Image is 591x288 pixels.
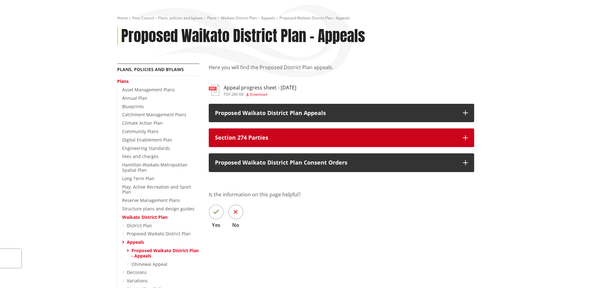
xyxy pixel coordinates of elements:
[122,153,159,159] a: Fees and charges
[117,15,128,21] a: Home
[132,15,154,21] a: Your Council
[209,85,296,96] a: Appeal progress sheet - [DATE] pdf,280 KB Download
[122,103,144,109] a: Blueprints
[209,85,219,96] img: document-pdf.svg
[215,135,457,141] p: Section 274 Parties
[122,137,172,143] a: Digital Enablement Plan
[209,128,474,147] button: Section 274 Parties
[127,231,191,237] a: Proposed Waikato District Plan
[224,93,296,96] div: ,
[117,78,129,84] a: Plans
[127,278,148,284] a: Variations
[127,223,152,228] a: District Plan
[122,120,163,126] a: Climate Action Plan
[122,145,170,151] a: Engineering Standards
[122,95,147,101] a: Annual Plan
[215,110,457,116] p: Proposed Waikato District Plan Appeals
[261,15,275,21] a: Appeals
[131,261,167,267] a: Ohinewai Appeal
[122,206,194,212] a: Structure plans and design guides
[224,92,231,97] span: pdf
[127,269,147,275] a: Decisions
[127,239,144,245] a: Appeals
[209,223,224,228] span: Yes
[209,104,474,122] button: Proposed Waikato District Plan Appeals
[122,214,168,220] a: Waikato District Plan
[224,85,296,91] h3: Appeal progress sheet - [DATE]
[158,15,203,21] a: Plans, policies and bylaws
[122,128,159,134] a: Community Plans
[209,191,474,198] p: Is the information on this page helpful?
[209,153,474,172] button: Proposed Waikato District Plan Consent Orders
[228,223,243,228] span: No
[122,112,186,118] a: Catchment Management Plans
[279,15,350,21] span: Proposed Waikato District Plan - Appeals
[250,92,267,97] span: Download
[121,27,365,45] h1: Proposed Waikato District Plan - Appeals
[209,64,474,79] p: Here you will find the Proposed District Plan appeals.
[122,162,188,173] a: Hamilton-Waikato Metropolitan Spatial Plan
[122,197,180,203] a: Reserve Management Plans
[207,15,217,21] a: Plans
[122,87,175,93] a: Asset Management Plans
[117,66,184,72] a: Plans, policies and bylaws
[215,160,457,166] p: Proposed Waikato District Plan Consent Orders
[221,15,257,21] a: Waikato District Plan
[131,247,199,259] a: Proposed Waikato District Plan - Appeals
[122,175,155,181] a: Long Term Plan
[231,92,244,97] span: 280 KB
[122,184,191,195] a: Play, Active Recreation and Sport Plan
[117,16,474,21] nav: breadcrumb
